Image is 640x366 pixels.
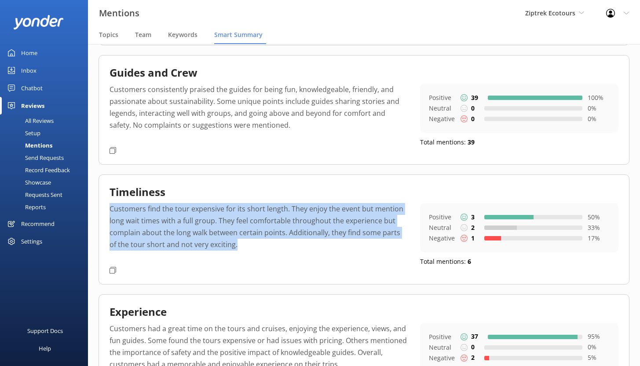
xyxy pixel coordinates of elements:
h2: Guides and Crew [110,66,197,79]
a: Mentions [5,139,88,152]
a: Showcase [5,176,88,189]
p: Customers consistently praised the guides for being fun, knowledgeable, friendly, and passionate ... [110,84,407,144]
h2: Timeliness [110,185,165,199]
div: Help [39,340,51,357]
a: Send Requests [5,152,88,164]
span: Smart Summary [214,30,263,39]
a: Requests Sent [5,189,88,201]
p: 33 % [588,223,610,233]
p: 0 % [588,342,610,352]
p: Negative [429,353,455,363]
p: Neutral [429,103,455,114]
p: Positive [429,212,455,222]
a: Setup [5,127,88,139]
div: Chatbot [21,79,43,97]
span: Ziptrek Ecotours [525,9,575,17]
p: 1 [471,233,475,243]
p: 0 [471,104,475,113]
div: Reports [5,201,46,213]
p: 17 % [588,233,610,243]
p: Positive [429,92,455,103]
p: 5 % [588,353,610,362]
div: Record Feedback [5,164,70,176]
p: Positive [429,332,455,342]
p: Negative [429,114,455,124]
div: All Reviews [5,115,54,127]
div: Settings [21,233,42,250]
b: 39 [468,138,475,146]
div: Support Docs [27,322,63,340]
p: Neutral [429,342,455,353]
h3: Mentions [99,6,139,20]
p: 0 % [588,114,610,124]
span: Topics [99,30,118,39]
div: Home [21,44,37,62]
a: Reports [5,201,88,213]
p: 3 [471,212,475,222]
div: Requests Sent [5,189,62,201]
p: 2 [471,223,475,233]
p: 0 [471,342,475,352]
div: Reviews [21,97,44,115]
div: Showcase [5,176,51,189]
a: Record Feedback [5,164,88,176]
div: Setup [5,127,40,139]
p: 0 [471,114,475,124]
p: 0 % [588,104,610,113]
a: All Reviews [5,115,88,127]
p: Total mentions: [420,137,618,147]
div: Inbox [21,62,37,79]
p: 2 [471,353,475,362]
p: 39 [471,93,478,103]
img: yonder-white-logo.png [13,15,64,30]
p: Neutral [429,222,455,233]
p: Total mentions: [420,257,618,266]
p: Customers find the tour expensive for its short length. They enjoy the event but mention long wai... [110,203,407,263]
p: 50 % [588,212,610,222]
span: Keywords [168,30,197,39]
div: Mentions [5,139,52,152]
p: 100 % [588,93,610,103]
div: Recommend [21,215,55,233]
div: Send Requests [5,152,64,164]
p: 95 % [588,332,610,341]
span: Team [135,30,151,39]
p: 37 [471,332,478,341]
h2: Experience [110,305,167,318]
b: 6 [468,257,471,266]
p: Negative [429,233,455,244]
